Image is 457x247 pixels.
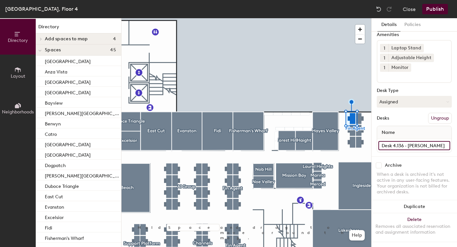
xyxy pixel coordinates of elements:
[375,6,382,12] img: Undo
[113,36,116,42] span: 4
[377,18,400,32] button: Details
[5,5,78,13] div: [GEOGRAPHIC_DATA], Floor 4
[45,119,61,127] p: Berwyn
[45,171,120,179] p: [PERSON_NAME][GEOGRAPHIC_DATA]
[11,73,25,79] span: Layout
[45,150,91,158] p: [GEOGRAPHIC_DATA]
[8,38,28,43] span: Directory
[349,230,365,240] button: Help
[45,213,64,220] p: Excelsior
[378,141,450,150] input: Unnamed desk
[45,67,67,75] p: Anza Vista
[36,23,121,33] h1: Directory
[384,55,385,61] span: 1
[422,4,448,14] button: Publish
[45,109,120,116] p: [PERSON_NAME][GEOGRAPHIC_DATA]
[45,140,91,148] p: [GEOGRAPHIC_DATA]
[45,130,57,137] p: Catro
[45,192,63,200] p: East Cut
[45,98,63,106] p: Bayview
[377,172,452,195] div: When a desk is archived it's not active in any user-facing features. Your organization is not bil...
[45,88,91,96] p: [GEOGRAPHIC_DATA]
[388,44,424,52] div: Laptop Stand
[110,47,116,53] span: 45
[385,163,402,168] div: Archive
[45,78,91,85] p: [GEOGRAPHIC_DATA]
[388,54,434,62] div: Adjustable Height
[400,18,425,32] button: Policies
[388,63,411,72] div: Monitor
[377,96,452,108] button: Assigned
[372,200,457,213] button: Duplicate
[45,182,79,189] p: Duboce Triangle
[45,36,88,42] span: Add spaces to map
[403,4,416,14] button: Close
[45,161,66,168] p: Dogpatch
[377,88,452,93] div: Desk Type
[384,64,385,71] span: 1
[45,47,61,53] span: Spaces
[428,113,452,124] button: Ungroup
[45,57,91,64] p: [GEOGRAPHIC_DATA]
[2,109,34,115] span: Neighborhoods
[377,32,452,37] div: Amenities
[45,202,64,210] p: Evanston
[378,127,398,138] span: Name
[372,213,457,242] button: Delete
[45,234,84,241] p: Fisherman's Wharf
[45,223,52,231] p: Fidi
[377,116,389,121] div: Desks
[375,224,453,235] div: Removes all associated reservation and assignment information
[386,6,392,12] img: Redo
[384,45,385,52] span: 1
